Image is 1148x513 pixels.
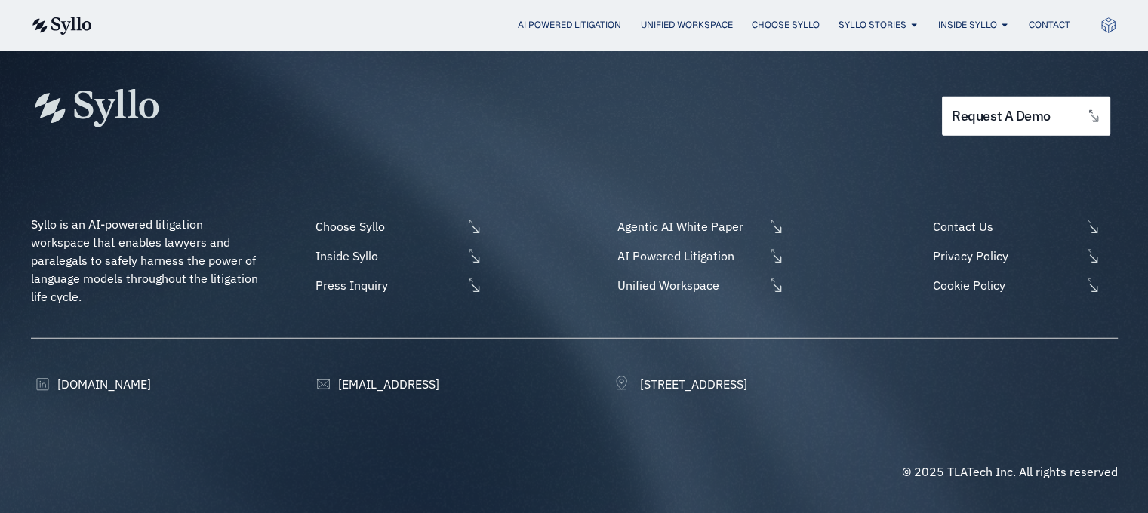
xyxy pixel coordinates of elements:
a: AI Powered Litigation [518,18,621,32]
span: request a demo [952,109,1050,124]
span: [EMAIL_ADDRESS] [334,375,439,393]
span: Choose Syllo [312,217,463,235]
span: Privacy Policy [929,247,1080,265]
a: [STREET_ADDRESS] [614,375,747,393]
span: [STREET_ADDRESS] [636,375,747,393]
nav: Menu [122,18,1070,32]
a: Press Inquiry [312,276,482,294]
a: Inside Syllo [312,247,482,265]
span: © 2025 TLATech Inc. All rights reserved [902,464,1118,479]
span: Unified Workspace [614,276,765,294]
div: Menu Toggle [122,18,1070,32]
a: Choose Syllo [751,18,819,32]
span: Agentic AI White Paper [614,217,765,235]
a: Contact [1028,18,1070,32]
span: Syllo is an AI-powered litigation workspace that enables lawyers and paralegals to safely harness... [31,217,261,304]
a: [DOMAIN_NAME] [31,375,151,393]
a: Cookie Policy [929,276,1117,294]
a: [EMAIL_ADDRESS] [312,375,439,393]
span: AI Powered Litigation [614,247,765,265]
a: Contact Us [929,217,1117,235]
span: [DOMAIN_NAME] [54,375,151,393]
a: Unified Workspace [640,18,732,32]
span: Cookie Policy [929,276,1080,294]
a: Syllo Stories [838,18,906,32]
a: Unified Workspace [614,276,784,294]
span: Inside Syllo [312,247,463,265]
a: Inside Syllo [937,18,996,32]
a: AI Powered Litigation [614,247,784,265]
a: Choose Syllo [312,217,482,235]
a: Agentic AI White Paper [614,217,784,235]
span: Contact Us [929,217,1080,235]
img: syllo [30,17,92,35]
span: Press Inquiry [312,276,463,294]
a: Privacy Policy [929,247,1117,265]
a: request a demo [942,97,1110,137]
